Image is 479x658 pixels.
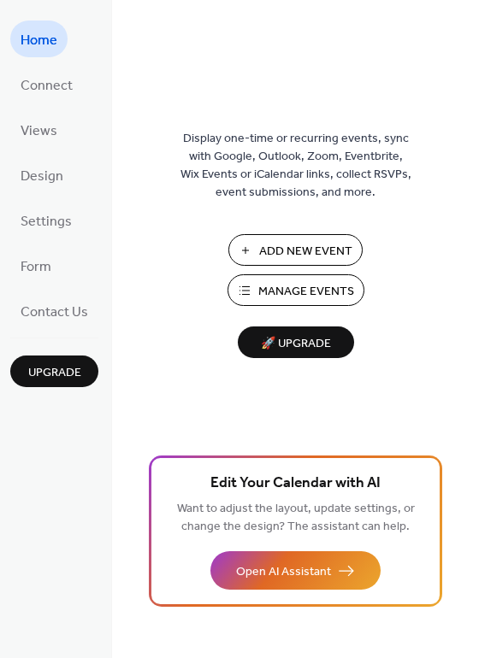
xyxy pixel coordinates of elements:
[238,326,354,358] button: 🚀 Upgrade
[21,163,63,190] span: Design
[21,209,72,235] span: Settings
[259,243,352,261] span: Add New Event
[21,118,57,144] span: Views
[228,274,364,306] button: Manage Events
[10,292,98,329] a: Contact Us
[28,364,81,382] span: Upgrade
[21,27,57,54] span: Home
[10,202,82,238] a: Settings
[21,73,73,99] span: Connect
[10,247,62,284] a: Form
[177,497,415,538] span: Want to adjust the layout, update settings, or change the design? The assistant can help.
[248,332,344,355] span: 🚀 Upgrade
[10,111,68,148] a: Views
[210,472,381,496] span: Edit Your Calendar with AI
[10,156,74,193] a: Design
[10,355,98,387] button: Upgrade
[236,563,331,581] span: Open AI Assistant
[21,254,51,280] span: Form
[258,283,354,301] span: Manage Events
[21,299,88,326] span: Contact Us
[10,21,68,57] a: Home
[180,130,411,202] span: Display one-time or recurring events, sync with Google, Outlook, Zoom, Eventbrite, Wix Events or ...
[210,551,381,590] button: Open AI Assistant
[228,234,363,266] button: Add New Event
[10,66,83,103] a: Connect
